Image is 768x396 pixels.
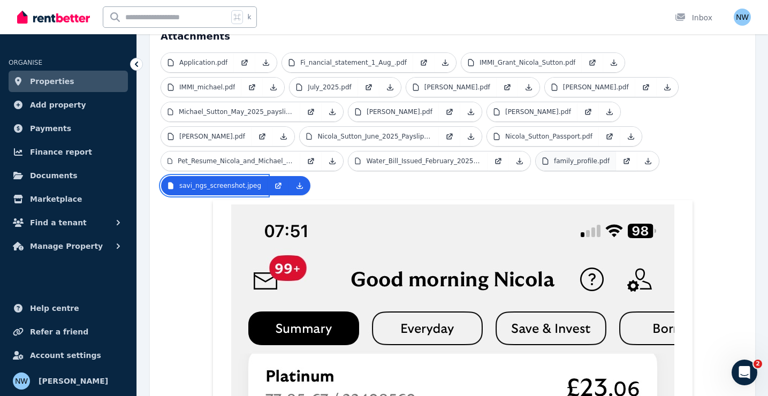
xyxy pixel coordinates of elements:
[290,78,358,97] a: July_2025.pdf
[255,53,277,72] a: Download Attachment
[603,53,625,72] a: Download Attachment
[161,53,234,72] a: Application.pdf
[599,102,620,121] a: Download Attachment
[30,325,88,338] span: Refer a friend
[179,181,261,190] p: savi_ngs_screenshot.jpeg
[460,127,482,146] a: Download Attachment
[161,127,252,146] a: [PERSON_NAME].pdf
[358,78,379,97] a: Open in new Tab
[322,102,343,121] a: Download Attachment
[406,78,497,97] a: [PERSON_NAME].pdf
[616,151,637,171] a: Open in new Tab
[17,9,90,25] img: RentBetter
[348,102,439,121] a: [PERSON_NAME].pdf
[460,102,482,121] a: Download Attachment
[30,146,92,158] span: Finance report
[179,108,294,116] p: Michael_Sutton_May_2025_payslip.pdf
[497,78,518,97] a: Open in new Tab
[9,118,128,139] a: Payments
[30,302,79,315] span: Help centre
[635,78,657,97] a: Open in new Tab
[9,345,128,366] a: Account settings
[268,176,289,195] a: Open in new Tab
[545,78,635,97] a: [PERSON_NAME].pdf
[439,102,460,121] a: Open in new Tab
[30,169,78,182] span: Documents
[9,235,128,257] button: Manage Property
[754,360,762,368] span: 2
[252,127,273,146] a: Open in new Tab
[675,12,712,23] div: Inbox
[505,108,571,116] p: [PERSON_NAME].pdf
[263,78,284,97] a: Download Attachment
[637,151,659,171] a: Download Attachment
[9,188,128,210] a: Marketplace
[161,151,300,171] a: Pet_Resume_Nicola_and_Michael_Sutton.pdf
[9,321,128,342] a: Refer a friend
[30,98,86,111] span: Add property
[563,83,629,92] p: [PERSON_NAME].pdf
[39,375,108,387] span: [PERSON_NAME]
[487,102,577,121] a: [PERSON_NAME].pdf
[487,127,599,146] a: Nicola_Sutton_Passport.pdf
[732,360,757,385] iframe: Intercom live chat
[234,53,255,72] a: Open in new Tab
[348,151,488,171] a: Water_Bill_Issued_February_2025.pdf
[9,59,42,66] span: ORGANISE
[509,151,530,171] a: Download Attachment
[30,193,82,205] span: Marketplace
[308,83,351,92] p: July_2025.pdf
[366,157,481,165] p: Water_Bill_Issued_February_2025.pdf
[30,349,101,362] span: Account settings
[536,151,616,171] a: family_profile.pdf
[461,53,582,72] a: IMMI_Grant_Nicola_Sutton.pdf
[300,127,439,146] a: Nicola_Sutton_June_2025_Payslip.pdf
[273,127,294,146] a: Download Attachment
[480,58,575,67] p: IMMI_Grant_Nicola_Sutton.pdf
[161,78,241,97] a: IMMI_michael.pdf
[9,94,128,116] a: Add property
[317,132,432,141] p: Nicola_Sutton_June_2025_Payslip.pdf
[161,102,300,121] a: Michael_Sutton_May_2025_payslip.pdf
[322,151,343,171] a: Download Attachment
[620,127,642,146] a: Download Attachment
[289,176,310,195] a: Download Attachment
[488,151,509,171] a: Open in new Tab
[599,127,620,146] a: Open in new Tab
[247,13,251,21] span: k
[439,127,460,146] a: Open in new Tab
[179,132,245,141] p: [PERSON_NAME].pdf
[9,212,128,233] button: Find a tenant
[9,141,128,163] a: Finance report
[179,83,235,92] p: IMMI_michael.pdf
[300,151,322,171] a: Open in new Tab
[30,240,103,253] span: Manage Property
[577,102,599,121] a: Open in new Tab
[30,216,87,229] span: Find a tenant
[241,78,263,97] a: Open in new Tab
[9,71,128,92] a: Properties
[505,132,592,141] p: Nicola_Sutton_Passport.pdf
[282,53,413,72] a: Fi_nancial_statement_1_Aug_.pdf
[657,78,678,97] a: Download Attachment
[379,78,401,97] a: Download Attachment
[30,122,71,135] span: Payments
[734,9,751,26] img: Nicole Welch
[9,298,128,319] a: Help centre
[179,58,227,67] p: Application.pdf
[413,53,435,72] a: Open in new Tab
[435,53,456,72] a: Download Attachment
[300,102,322,121] a: Open in new Tab
[9,165,128,186] a: Documents
[518,78,539,97] a: Download Attachment
[13,372,30,390] img: Nicole Welch
[367,108,432,116] p: [PERSON_NAME].pdf
[582,53,603,72] a: Open in new Tab
[424,83,490,92] p: [PERSON_NAME].pdf
[30,75,74,88] span: Properties
[300,58,407,67] p: Fi_nancial_statement_1_Aug_.pdf
[554,157,610,165] p: family_profile.pdf
[178,157,294,165] p: Pet_Resume_Nicola_and_Michael_Sutton.pdf
[161,176,268,195] a: savi_ngs_screenshot.jpeg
